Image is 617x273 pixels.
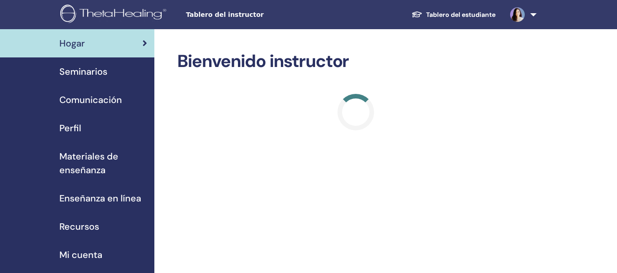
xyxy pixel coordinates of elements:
[59,121,81,135] span: Perfil
[59,65,107,78] span: Seminarios
[177,51,535,72] h2: Bienvenido instructor
[186,10,323,20] span: Tablero del instructor
[411,10,422,18] img: graduation-cap-white.svg
[59,36,85,50] span: Hogar
[59,220,99,233] span: Recursos
[59,248,102,262] span: Mi cuenta
[404,6,503,23] a: Tablero del estudiante
[510,7,525,22] img: default.jpg
[59,191,141,205] span: Enseñanza en línea
[59,93,122,107] span: Comunicación
[60,5,169,25] img: logo.png
[59,149,147,177] span: Materiales de enseñanza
